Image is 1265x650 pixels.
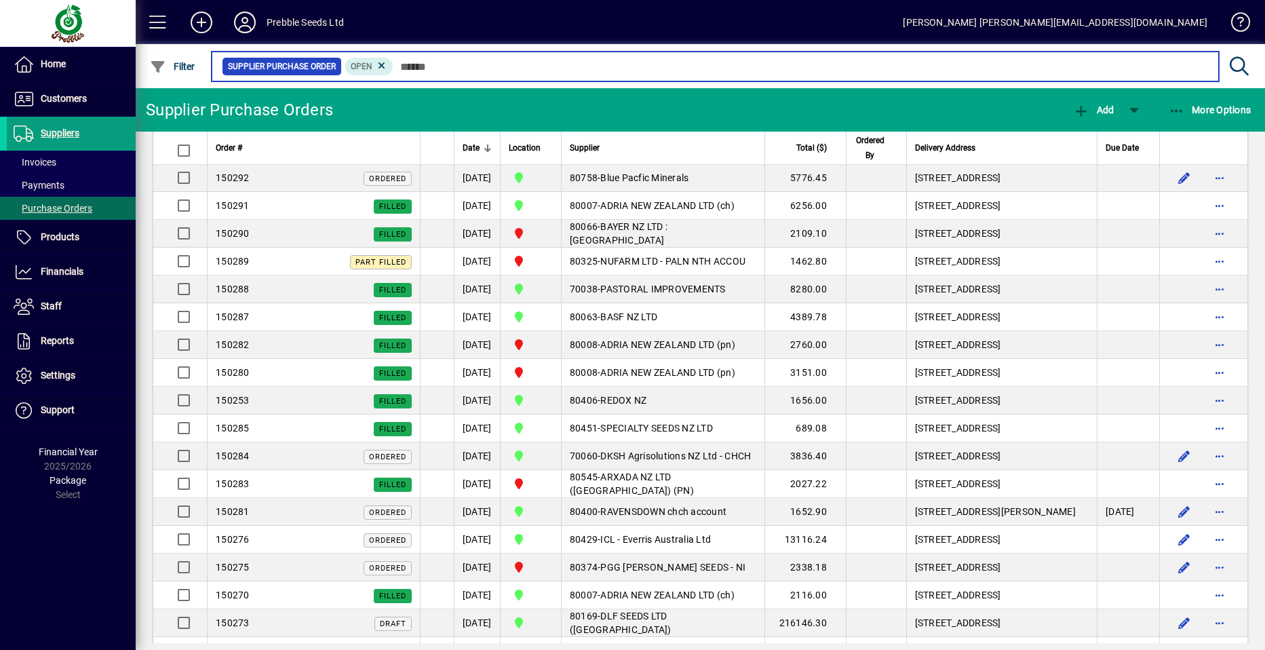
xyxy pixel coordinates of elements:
a: Customers [7,82,136,116]
td: [DATE] [454,220,500,248]
td: - [561,415,764,442]
span: Ordered [369,536,406,545]
span: Financials [41,266,83,277]
span: Supplier Purchase Order [228,60,336,73]
span: 150276 [216,534,250,545]
button: More options [1209,167,1230,189]
span: CHRISTCHURCH [509,503,553,520]
td: 5776.45 [764,164,846,192]
td: - [561,248,764,275]
a: Home [7,47,136,81]
span: 80007 [570,200,598,211]
span: DKSH Agrisolutions NZ Ltd - CHCH [600,451,751,461]
span: Payments [14,180,64,191]
span: 150270 [216,590,250,600]
span: ADRIA NEW ZEALAND LTD (ch) [600,590,735,600]
td: [STREET_ADDRESS] [906,331,1097,359]
td: - [561,220,764,248]
span: 150281 [216,506,250,517]
span: Filled [379,202,406,211]
a: Settings [7,359,136,393]
td: [STREET_ADDRESS] [906,470,1097,498]
button: More options [1209,556,1230,578]
div: Prebble Seeds Ltd [267,12,344,33]
span: 80008 [570,339,598,350]
td: [DATE] [454,387,500,415]
span: CHRISTCHURCH [509,309,553,325]
span: Filled [379,369,406,378]
td: [DATE] [454,359,500,387]
span: 80374 [570,562,598,573]
span: Ordered [369,174,406,183]
span: DLF SEEDS LTD ([GEOGRAPHIC_DATA]) [570,611,672,635]
span: CHRISTCHURCH [509,587,553,603]
td: [DATE] [454,609,500,637]
button: Edit [1173,529,1195,550]
button: Edit [1173,556,1195,578]
span: Ordered [369,453,406,461]
td: 2027.22 [764,470,846,498]
span: 150253 [216,395,250,406]
span: More Options [1169,104,1251,115]
span: PALMERSTON NORTH [509,476,553,492]
span: 80325 [570,256,598,267]
td: [DATE] [454,581,500,609]
td: - [561,442,764,470]
td: 8280.00 [764,275,846,303]
td: 1462.80 [764,248,846,275]
span: Total ($) [796,140,827,155]
a: Support [7,394,136,427]
td: [STREET_ADDRESS] [906,526,1097,554]
td: - [561,498,764,526]
span: Add [1073,104,1114,115]
span: RAVENSDOWN chch account [600,506,726,517]
td: - [561,359,764,387]
td: [STREET_ADDRESS] [906,609,1097,637]
span: 80169 [570,611,598,622]
span: Staff [41,301,62,311]
td: [DATE] [454,554,500,581]
div: Supplier Purchase Orders [146,99,333,121]
button: More options [1209,501,1230,522]
span: Filled [379,313,406,322]
td: [DATE] [1097,498,1159,526]
td: - [561,331,764,359]
span: CHRISTCHURCH [509,420,553,436]
button: More options [1209,250,1230,272]
span: 150292 [216,172,250,183]
span: 80758 [570,172,598,183]
span: REDOX NZ [600,395,646,406]
button: More options [1209,389,1230,411]
span: ARXADA NZ LTD ([GEOGRAPHIC_DATA]) (PN) [570,472,694,496]
span: Filled [379,341,406,350]
span: 150289 [216,256,250,267]
button: Edit [1173,167,1195,189]
span: 80066 [570,221,598,232]
div: [PERSON_NAME] [PERSON_NAME][EMAIL_ADDRESS][DOMAIN_NAME] [903,12,1207,33]
span: Location [509,140,541,155]
td: - [561,164,764,192]
span: Invoices [14,157,56,168]
button: More options [1209,612,1230,634]
mat-chip: Completion Status: Open [345,58,393,75]
td: [STREET_ADDRESS] [906,275,1097,303]
button: Edit [1173,501,1195,522]
div: Ordered By [855,133,898,163]
span: Filled [379,425,406,434]
td: 1656.00 [764,387,846,415]
span: BAYER NZ LTD : [GEOGRAPHIC_DATA] [570,221,667,246]
td: - [561,387,764,415]
span: CHRISTCHURCH [509,531,553,548]
div: Supplier [570,140,756,155]
button: More options [1209,334,1230,356]
td: [DATE] [454,248,500,275]
span: Package [50,475,86,486]
a: Financials [7,255,136,289]
td: [STREET_ADDRESS] [906,442,1097,470]
td: [STREET_ADDRESS] [906,387,1097,415]
a: Products [7,221,136,254]
div: Due Date [1106,140,1151,155]
td: [DATE] [454,415,500,442]
td: 1652.90 [764,498,846,526]
span: Ordered By [855,133,886,163]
